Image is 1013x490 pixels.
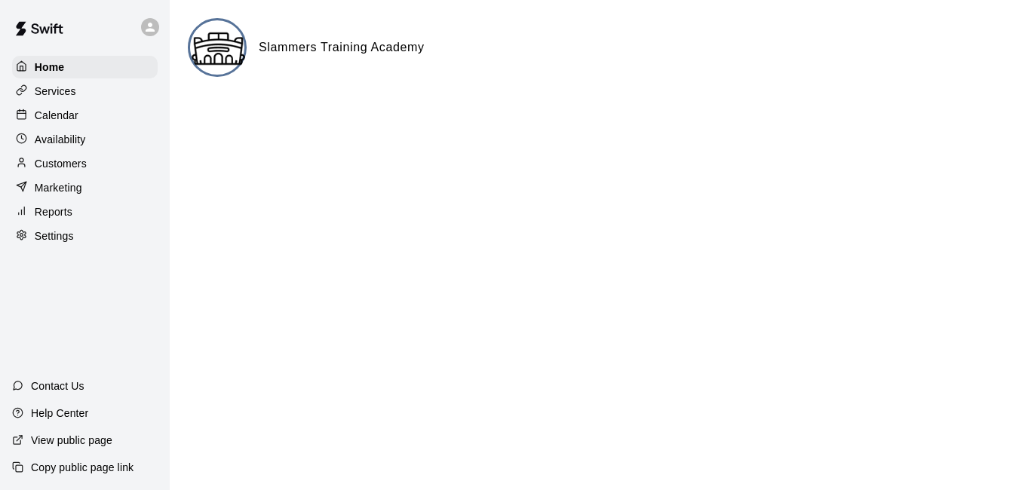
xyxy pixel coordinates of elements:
p: Availability [35,132,86,147]
p: Customers [35,156,87,171]
p: Copy public page link [31,460,134,475]
a: Reports [12,201,158,223]
p: Calendar [35,108,78,123]
p: Services [35,84,76,99]
a: Services [12,80,158,103]
a: Settings [12,225,158,247]
img: Slammers Training Academy logo [190,20,247,77]
p: Reports [35,204,72,219]
p: Settings [35,228,74,243]
p: Help Center [31,406,88,421]
a: Availability [12,128,158,151]
p: Marketing [35,180,82,195]
a: Home [12,56,158,78]
a: Customers [12,152,158,175]
p: Home [35,60,65,75]
a: Calendar [12,104,158,127]
a: Marketing [12,176,158,199]
p: Contact Us [31,378,84,394]
h6: Slammers Training Academy [259,38,425,57]
p: View public page [31,433,112,448]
